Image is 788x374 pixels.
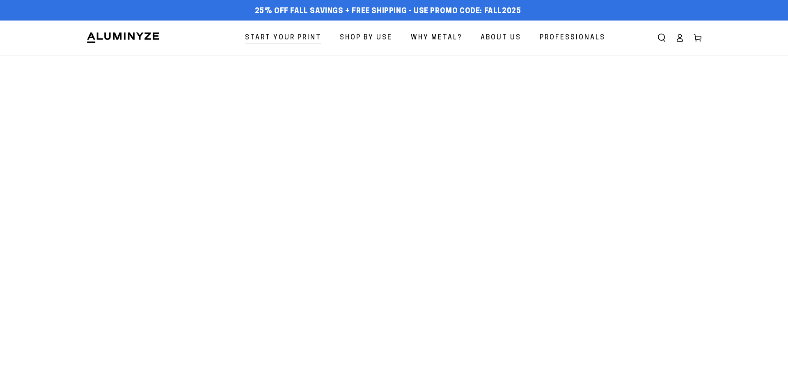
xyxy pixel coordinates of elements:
img: Aluminyze [86,32,160,44]
a: Shop By Use [334,27,399,49]
a: Professionals [534,27,612,49]
span: About Us [481,32,521,44]
a: Start Your Print [239,27,328,49]
span: Why Metal? [411,32,462,44]
span: Shop By Use [340,32,392,44]
summary: Search our site [653,29,671,47]
a: About Us [474,27,527,49]
a: Why Metal? [405,27,468,49]
span: 25% off FALL Savings + Free Shipping - Use Promo Code: FALL2025 [255,7,521,16]
span: Start Your Print [245,32,321,44]
span: Professionals [540,32,605,44]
